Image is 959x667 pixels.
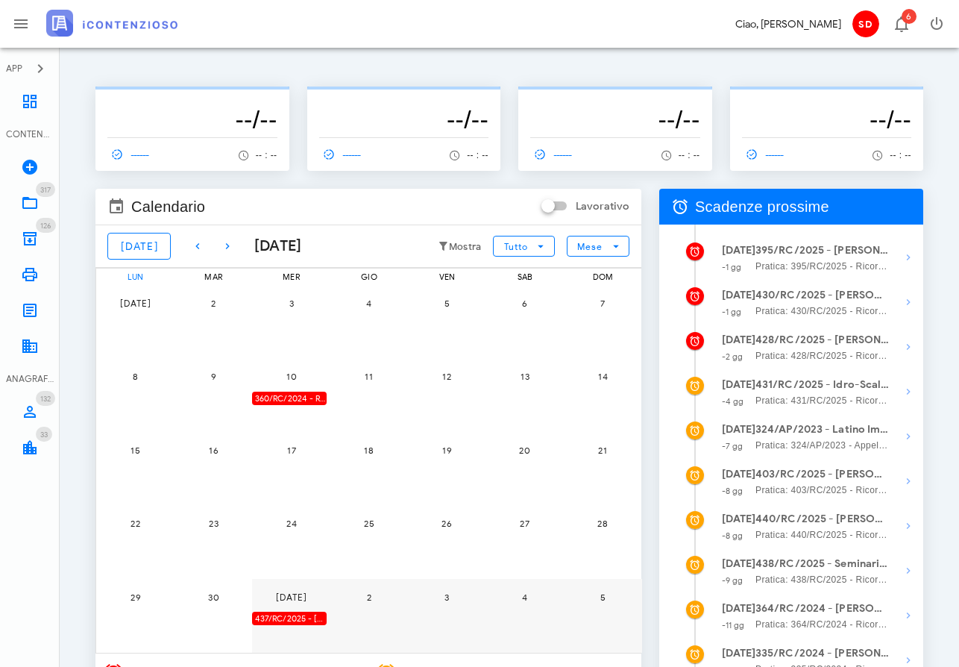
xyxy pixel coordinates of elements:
button: Tutto [493,236,554,257]
a: ------ [530,144,579,165]
strong: 428/RC/2025 - [PERSON_NAME]si in Udienza [755,332,890,348]
strong: [DATE] [722,647,756,660]
div: 360/RC/2024 - Rosario Amore - Impugnare la Decisione del Giudice [252,392,327,406]
div: sab [485,269,564,285]
span: [DATE] [275,592,308,603]
h3: --/-- [742,104,912,134]
span: -- : -- [679,150,700,160]
div: ven [408,269,486,285]
button: [DATE] [277,582,306,612]
span: Pratica: 430/RC/2025 - Ricorso contro Agenzia Delle Entrate D. P. Di [GEOGRAPHIC_DATA], Agenzia D... [755,304,890,319]
button: 14 [588,362,617,392]
small: -8 gg [722,486,743,496]
span: 5 [588,592,617,603]
strong: [DATE] [722,378,756,391]
div: 437/RC/2025 - [PERSON_NAME] - Inviare Ricorso [252,612,327,626]
span: Pratica: 403/RC/2025 - Ricorso contro Agenzia Delle Entrate D. P. Di [GEOGRAPHIC_DATA], Agenzia D... [755,483,890,498]
span: Distintivo [36,427,52,442]
h3: --/-- [530,104,700,134]
button: Distintivo [883,6,919,42]
span: ------ [530,148,573,161]
img: logo-text-2x.png [46,10,177,37]
span: 14 [588,371,617,382]
small: Mostra [449,241,482,253]
strong: 440/RC/2025 - [PERSON_NAME]si in Udienza [755,511,890,527]
button: 5 [432,288,462,318]
button: 24 [277,509,306,539]
span: -- : -- [890,150,911,160]
span: 30 [198,592,228,603]
button: Mostra dettagli [893,377,923,407]
button: 8 [121,362,151,392]
strong: 403/RC/2025 - [PERSON_NAME]si in Udienza [755,466,890,483]
button: 4 [354,288,384,318]
small: -8 gg [722,530,743,541]
small: -1 gg [722,307,742,317]
span: 2 [198,298,228,309]
small: -4 gg [722,396,744,407]
button: SD [847,6,883,42]
small: -2 gg [722,351,743,362]
span: SD [852,10,879,37]
span: 20 [510,445,540,456]
button: [DATE] [121,288,151,318]
span: Scadenze prossime [695,195,829,219]
strong: [DATE] [722,289,756,301]
span: Distintivo [36,391,55,406]
span: 132 [40,394,51,404]
span: Mese [576,241,603,252]
button: 5 [588,582,617,612]
span: 24 [277,518,306,529]
span: 33 [40,430,48,439]
span: Tutto [503,241,528,252]
span: 25 [354,518,384,529]
div: Ciao, [PERSON_NAME] [735,16,841,32]
button: Mostra dettagli [893,242,923,272]
button: Mostra dettagli [893,601,923,630]
span: 16 [198,445,228,456]
span: 21 [588,445,617,456]
div: [DATE] [242,235,302,257]
button: 7 [588,288,617,318]
button: Mostra dettagli [893,466,923,496]
a: ------ [319,144,368,165]
span: ------ [107,148,151,161]
span: Pratica: 438/RC/2025 - Ricorso contro Comune Di Noto [755,572,890,587]
span: 126 [40,221,51,231]
span: [DATE] [120,240,158,253]
button: [DATE] [107,233,171,260]
button: 20 [510,435,540,465]
span: [DATE] [119,298,152,309]
button: 28 [588,509,617,539]
strong: [DATE] [722,423,756,436]
button: 19 [432,435,462,465]
span: Pratica: 440/RC/2025 - Ricorso contro Agenzia Delle Entrate D. P. Di [GEOGRAPHIC_DATA], Agenzia d... [755,527,890,542]
span: Pratica: 324/AP/2023 - Appello contro Agenzia Delle Entrate D. P. Di [GEOGRAPHIC_DATA], Agenzia d... [755,438,890,453]
span: 2 [354,592,384,603]
div: mer [252,269,330,285]
span: 9 [198,371,228,382]
strong: [DATE] [722,333,756,346]
span: Pratica: 431/RC/2025 - Ricorso contro Agenzia Entrate Riscossione (Udienza) [755,393,890,408]
strong: [DATE] [722,602,756,615]
span: 10 [277,371,306,382]
button: 23 [198,509,228,539]
p: -------------- [742,93,912,104]
strong: [DATE] [722,513,756,525]
span: Distintivo [902,9,916,24]
strong: [DATE] [722,468,756,480]
small: -7 gg [722,441,743,451]
button: 3 [277,288,306,318]
p: -------------- [319,93,489,104]
strong: [DATE] [722,244,756,257]
span: 22 [121,518,151,529]
button: Mostra dettagli [893,422,923,451]
a: ------ [107,144,157,165]
span: 13 [510,371,540,382]
span: 12 [432,371,462,382]
p: -------------- [530,93,700,104]
button: 10 [277,362,306,392]
button: 6 [510,288,540,318]
button: Mostra dettagli [893,332,923,362]
button: 27 [510,509,540,539]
